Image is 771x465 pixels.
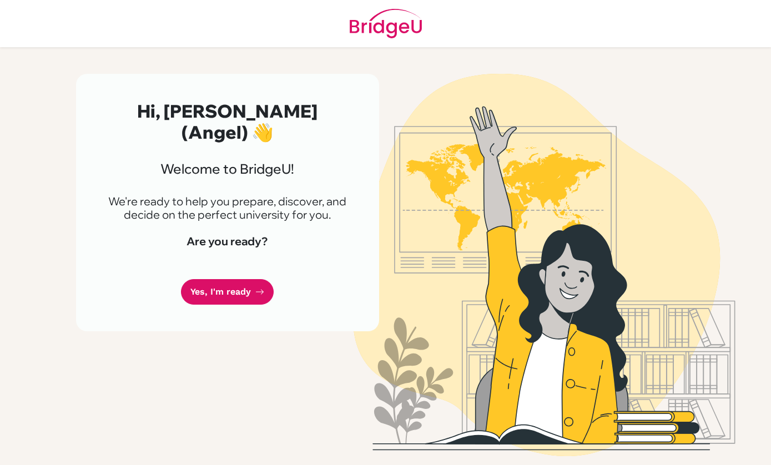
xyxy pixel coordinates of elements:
[181,279,274,305] a: Yes, I'm ready
[103,100,352,143] h2: Hi, [PERSON_NAME] (Angel) 👋
[103,161,352,177] h3: Welcome to BridgeU!
[103,235,352,248] h4: Are you ready?
[103,195,352,221] p: We're ready to help you prepare, discover, and decide on the perfect university for you.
